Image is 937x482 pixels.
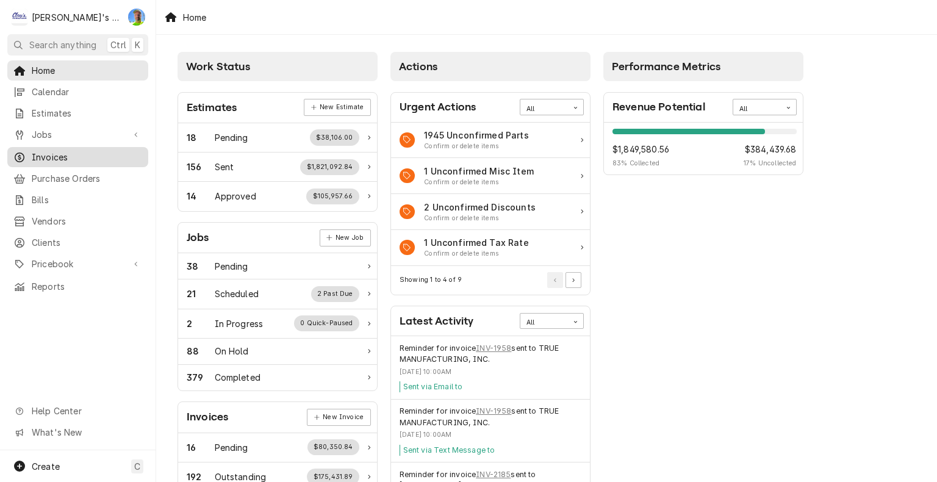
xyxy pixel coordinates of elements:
div: Work Status Count [187,190,215,203]
span: 17 % Uncollected [744,159,796,168]
div: Card Column Header [178,52,378,81]
span: Performance Metrics [612,60,720,73]
div: Card Data Filter Control [520,99,584,115]
div: Clay's Refrigeration's Avatar [11,9,28,26]
div: Event Message [400,445,581,456]
div: Work Status Title [215,345,249,358]
span: Work Status [186,60,250,73]
div: Card Column Header [603,52,803,81]
a: New Invoice [307,409,370,426]
span: Bills [32,193,142,206]
a: New Estimate [304,99,370,116]
div: Event String [400,343,581,365]
button: Go to Previous Page [547,272,563,288]
a: Reports [7,276,148,297]
a: Work Status [178,279,377,309]
a: Work Status [178,182,377,210]
div: Action Item [391,194,590,230]
a: New Job [320,229,371,246]
span: Invoices [32,151,142,164]
div: Card Link Button [320,229,371,246]
span: Actions [399,60,437,73]
div: Work Status [178,433,377,462]
div: Work Status [178,253,377,279]
div: Work Status Supplemental Data [294,315,359,331]
a: INV-1958 [476,343,511,354]
div: Work Status Supplemental Data [307,439,360,455]
span: C [134,460,140,473]
div: Action Item Suggestion [424,178,534,187]
span: Search anything [29,38,96,51]
div: Action Item Title [424,201,536,214]
div: C [11,9,28,26]
a: Work Status [178,365,377,390]
div: Action Item Suggestion [424,249,529,259]
a: Go to Jobs [7,124,148,145]
div: Revenue Potential Collected [744,143,796,168]
div: Card Column Content [603,81,803,209]
div: Card Header [178,93,377,123]
div: Card Link Button [304,99,370,116]
div: Card Data [604,123,803,175]
span: Reports [32,280,142,293]
span: Purchase Orders [32,172,142,185]
div: Card Title [187,409,228,425]
div: Event Message [400,381,581,392]
span: Pricebook [32,257,124,270]
div: Work Status Title [215,441,248,454]
div: Card Data [178,123,377,211]
div: Revenue Potential Collected [612,143,669,168]
div: Action Item [391,230,590,266]
div: Card Title [612,99,705,115]
div: Work Status Count [187,317,215,330]
div: Card: Revenue Potential [603,92,803,176]
div: [PERSON_NAME]'s Refrigeration [32,11,121,24]
a: Work Status [178,309,377,339]
div: Card Data Filter Control [520,313,584,329]
span: Jobs [32,128,124,141]
div: Work Status Count [187,441,215,454]
a: Estimates [7,103,148,123]
div: Work Status Title [215,190,256,203]
div: Revenue Potential [604,123,803,175]
span: Vendors [32,215,142,228]
span: What's New [32,426,141,439]
div: Card Header [178,223,377,253]
div: Work Status [178,153,377,182]
a: Work Status [178,123,377,153]
div: Event [391,400,590,463]
span: K [135,38,140,51]
div: Action Item Suggestion [424,214,536,223]
div: Work Status Title [215,317,264,330]
a: Home [7,60,148,81]
div: Action Item Suggestion [424,142,529,151]
div: Card Header [391,306,590,336]
div: Work Status Title [215,131,248,144]
div: All [739,104,775,114]
div: Card Link Button [307,409,370,426]
div: Work Status Supplemental Data [306,189,359,204]
a: Go to Pricebook [7,254,148,274]
div: Card Header [178,402,377,433]
div: Card Title [400,313,473,329]
div: Work Status Supplemental Data [300,159,359,175]
div: Card Data [178,253,377,390]
div: Work Status Title [215,371,260,384]
div: Work Status Count [187,345,215,358]
div: Card: Jobs [178,222,378,391]
div: Revenue Potential Details [612,129,797,168]
a: Work Status [178,339,377,365]
div: Work Status Supplemental Data [310,129,360,145]
div: Event String [400,406,581,428]
a: Bills [7,190,148,210]
div: Work Status Title [215,160,234,173]
div: Event Timestamp [400,367,581,377]
button: Go to Next Page [565,272,581,288]
div: Card Footer: Pagination [391,266,590,295]
span: Calendar [32,85,142,98]
div: Action Item [391,158,590,194]
div: Card Title [187,229,209,246]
